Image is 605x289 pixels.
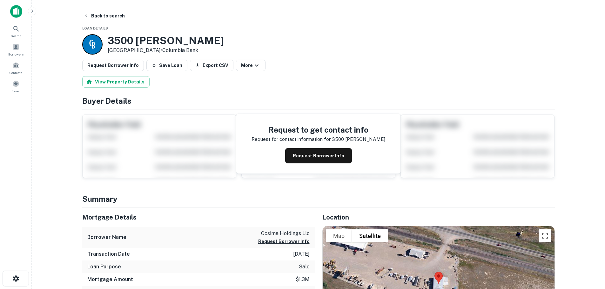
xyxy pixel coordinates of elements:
img: capitalize-icon.png [10,5,22,18]
h6: Transaction Date [87,250,130,258]
button: Back to search [81,10,127,22]
button: Toggle fullscreen view [539,229,551,242]
span: Saved [11,89,21,94]
h3: 3500 [PERSON_NAME] [108,35,224,47]
span: Borrowers [8,52,24,57]
button: View Property Details [82,76,150,88]
button: More [236,60,266,71]
a: Columbia Bank [162,47,198,53]
p: sale [299,263,310,271]
button: Export CSV [190,60,233,71]
a: Saved [2,78,30,95]
a: Search [2,23,30,40]
h5: Location [322,213,555,222]
button: Request Borrower Info [285,148,352,163]
h6: Mortgage Amount [87,276,133,283]
h4: Summary [82,193,555,205]
p: [DATE] [293,250,310,258]
button: Show street map [326,229,352,242]
span: Contacts [10,70,22,75]
h5: Mortgage Details [82,213,315,222]
h4: Buyer Details [82,95,555,107]
span: Loan Details [82,26,108,30]
p: 3500 [PERSON_NAME] [332,135,385,143]
button: Save Loan [146,60,187,71]
a: Contacts [2,59,30,76]
iframe: Chat Widget [573,238,605,269]
h6: Borrower Name [87,233,126,241]
p: [GEOGRAPHIC_DATA] • [108,47,224,54]
p: $1.3m [296,276,310,283]
button: Request Borrower Info [258,238,310,245]
h6: Loan Purpose [87,263,121,271]
button: Request Borrower Info [82,60,144,71]
h4: Request to get contact info [252,124,385,135]
span: Search [11,33,21,38]
a: Borrowers [2,41,30,58]
p: Request for contact information for [252,135,331,143]
p: ocsima holdings llc [258,230,310,237]
button: Show satellite imagery [352,229,388,242]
